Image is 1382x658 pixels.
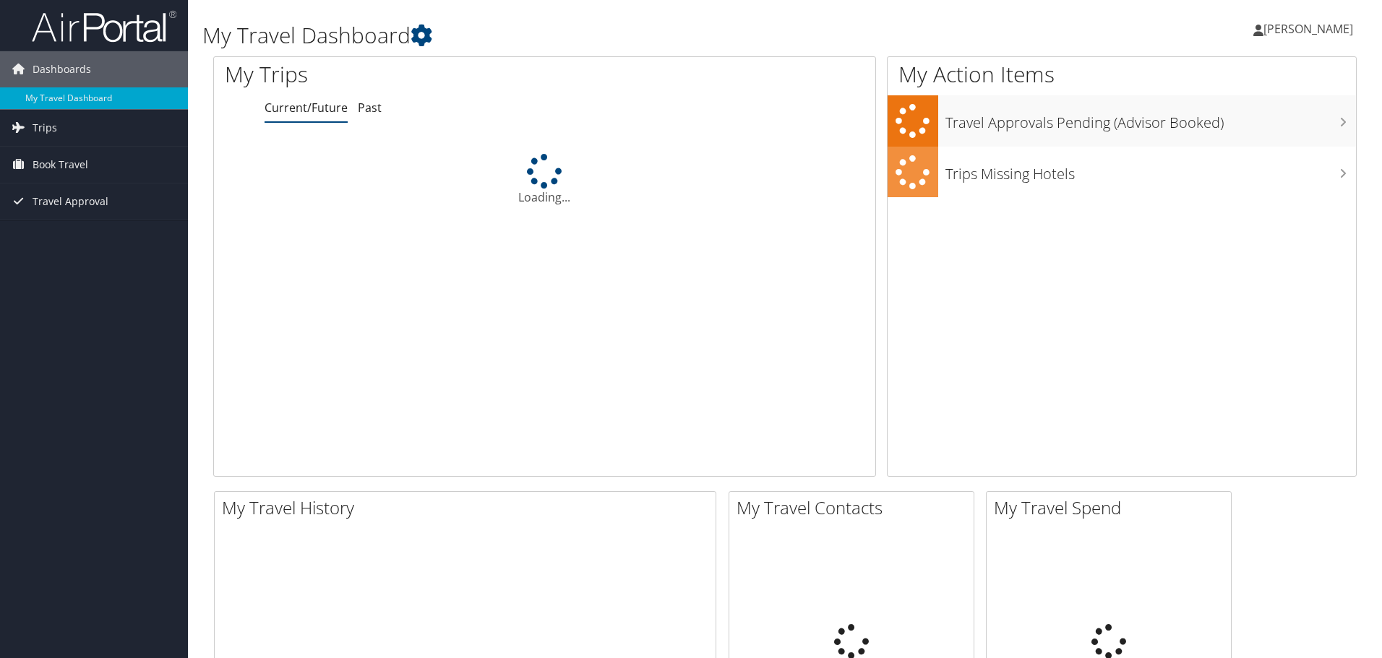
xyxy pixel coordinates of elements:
[265,100,348,116] a: Current/Future
[33,147,88,183] span: Book Travel
[994,495,1231,520] h2: My Travel Spend
[945,157,1356,184] h3: Trips Missing Hotels
[1253,7,1368,51] a: [PERSON_NAME]
[888,59,1356,90] h1: My Action Items
[214,154,875,206] div: Loading...
[33,51,91,87] span: Dashboards
[737,495,974,520] h2: My Travel Contacts
[33,110,57,146] span: Trips
[888,95,1356,147] a: Travel Approvals Pending (Advisor Booked)
[888,147,1356,198] a: Trips Missing Hotels
[32,9,176,43] img: airportal-logo.png
[358,100,382,116] a: Past
[945,105,1356,133] h3: Travel Approvals Pending (Advisor Booked)
[33,183,108,220] span: Travel Approval
[225,59,589,90] h1: My Trips
[1263,21,1353,37] span: [PERSON_NAME]
[222,495,716,520] h2: My Travel History
[202,20,979,51] h1: My Travel Dashboard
